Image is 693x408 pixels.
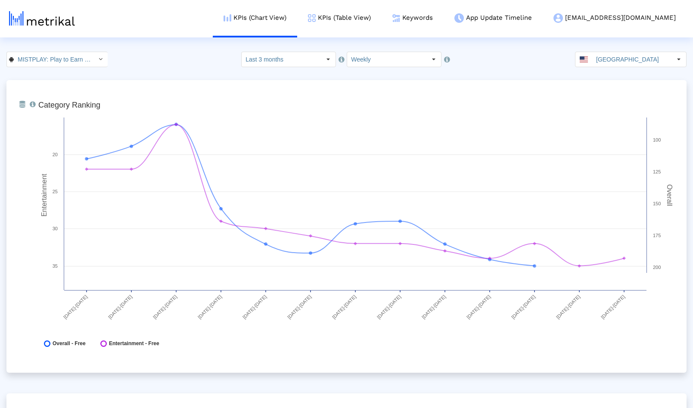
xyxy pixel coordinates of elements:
[93,52,108,67] div: Select
[38,101,100,109] tspan: Category Ranking
[653,233,661,238] text: 175
[600,294,626,320] text: [DATE]-[DATE]
[53,189,58,194] text: 25
[53,152,58,157] text: 20
[62,294,88,320] text: [DATE]-[DATE]
[553,13,563,23] img: my-account-menu-icon.png
[331,294,357,320] text: [DATE]-[DATE]
[40,174,48,217] tspan: Entertainment
[53,226,58,231] text: 30
[426,52,441,67] div: Select
[224,14,231,22] img: kpi-chart-menu-icon.png
[510,294,536,320] text: [DATE]-[DATE]
[466,294,491,320] text: [DATE]-[DATE]
[421,294,447,320] text: [DATE]-[DATE]
[308,14,316,22] img: kpi-table-menu-icon.png
[53,340,86,347] span: Overall - Free
[9,11,75,26] img: metrical-logo-light.png
[392,14,400,22] img: keywords.png
[107,294,133,320] text: [DATE]-[DATE]
[242,294,267,320] text: [DATE]-[DATE]
[109,340,159,347] span: Entertainment - Free
[653,201,661,206] text: 150
[666,185,673,207] tspan: Overall
[555,294,581,320] text: [DATE]-[DATE]
[321,52,336,67] div: Select
[53,263,58,269] text: 35
[454,13,464,23] img: app-update-menu-icon.png
[653,265,661,270] text: 200
[653,169,661,174] text: 125
[376,294,402,320] text: [DATE]-[DATE]
[152,294,178,320] text: [DATE]-[DATE]
[286,294,312,320] text: [DATE]-[DATE]
[653,137,661,142] text: 100
[197,294,223,320] text: [DATE]-[DATE]
[671,52,686,67] div: Select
